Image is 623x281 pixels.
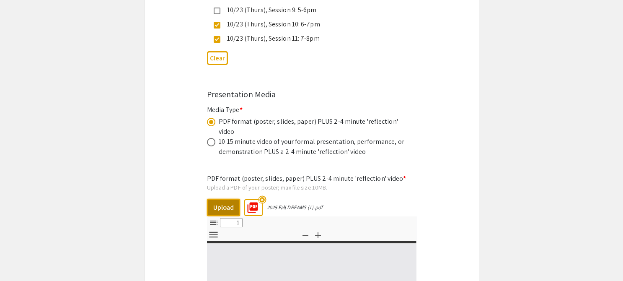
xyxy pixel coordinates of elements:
button: Zoom In [311,229,325,241]
button: Clear [207,51,228,65]
button: Tools [207,229,221,241]
mat-label: PDF format (poster, slides, paper) PLUS 2-4 minute 'reflection' video [207,174,406,183]
iframe: Chat [6,243,36,275]
mat-label: Media Type [207,105,243,114]
div: 10/23 (Thurs), Session 9: 5-6pm [220,5,396,15]
input: Page [220,218,243,227]
div: 10-15 minute video of your formal presentation, performance, or demonstration PLUS a 2-4 minute '... [219,137,407,157]
div: PDF format (poster, slides, paper) PLUS 2-4 minute 'reflection' video [219,117,407,137]
div: Presentation Media [207,88,416,101]
div: Upload a PDF of your poster; max file size 10MB. [207,184,416,191]
button: Toggle Sidebar [207,216,221,229]
button: Zoom Out [298,229,313,241]
div: 10/23 (Thurs), Session 11: 7-8pm [220,34,396,44]
mat-icon: highlight_off [258,195,266,203]
div: 10/23 (Thurs), Session 10: 6-7pm [220,19,396,29]
button: Upload [207,199,240,216]
mat-icon: picture_as_pdf [244,199,256,211]
div: 2025 Fall DREAMS (1).pdf [267,204,323,211]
